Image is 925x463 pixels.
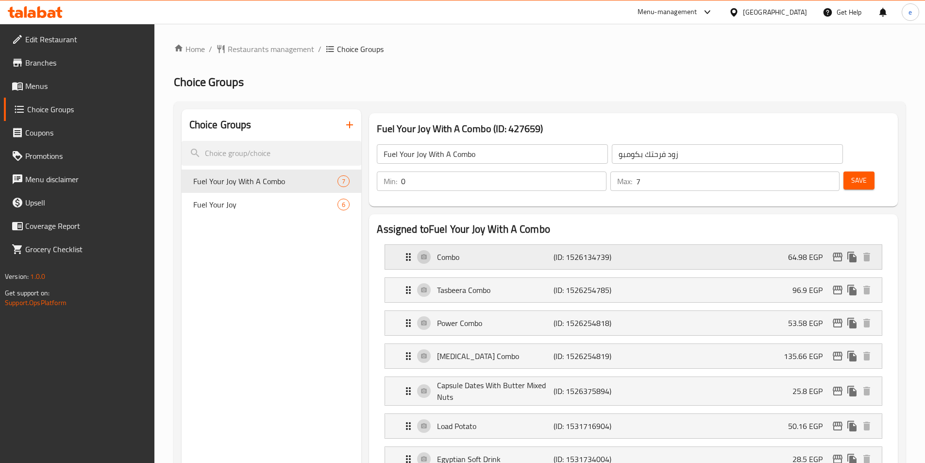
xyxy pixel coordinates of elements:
[189,118,252,132] h2: Choice Groups
[784,350,830,362] p: 135.66 EGP
[30,270,45,283] span: 1.0.0
[193,175,338,187] span: Fuel Your Joy With A Combo
[845,316,859,330] button: duplicate
[377,410,890,443] li: Expand
[859,384,874,398] button: delete
[25,150,147,162] span: Promotions
[5,287,50,299] span: Get support on:
[385,311,882,335] div: Expand
[209,43,212,55] li: /
[174,71,244,93] span: Choice Groups
[908,7,912,17] span: e
[788,420,830,432] p: 50.16 EGP
[27,103,147,115] span: Choice Groups
[216,43,314,55] a: Restaurants management
[25,34,147,45] span: Edit Restaurant
[25,243,147,255] span: Grocery Checklist
[377,274,890,307] li: Expand
[830,316,845,330] button: edit
[182,170,362,193] div: Fuel Your Joy With A Combo7
[859,349,874,363] button: delete
[377,240,890,274] li: Expand
[554,385,631,397] p: (ID: 1526375894)
[25,80,147,92] span: Menus
[182,193,362,216] div: Fuel Your Joy6
[554,350,631,362] p: (ID: 1526254819)
[338,177,349,186] span: 7
[617,175,632,187] p: Max:
[830,283,845,297] button: edit
[318,43,321,55] li: /
[554,251,631,263] p: (ID: 1526134739)
[792,284,830,296] p: 96.9 EGP
[845,349,859,363] button: duplicate
[338,200,349,209] span: 6
[377,373,890,410] li: Expand
[859,316,874,330] button: delete
[25,197,147,208] span: Upsell
[437,379,553,403] p: Capsule Dates With Butter Mixed Nuts
[182,141,362,166] input: search
[385,245,882,269] div: Expand
[174,43,906,55] nav: breadcrumb
[437,420,553,432] p: Load Potato
[377,121,890,137] h3: Fuel Your Joy With A Combo (ID: 427659)
[337,199,350,210] div: Choices
[377,307,890,340] li: Expand
[4,191,154,214] a: Upsell
[4,238,154,261] a: Grocery Checklist
[25,173,147,185] span: Menu disclaimer
[437,251,553,263] p: Combo
[4,168,154,191] a: Menu disclaimer
[25,220,147,232] span: Coverage Report
[385,377,882,405] div: Expand
[5,296,67,309] a: Support.OpsPlatform
[830,250,845,264] button: edit
[4,28,154,51] a: Edit Restaurant
[4,214,154,238] a: Coverage Report
[4,51,154,74] a: Branches
[385,344,882,368] div: Expand
[337,175,350,187] div: Choices
[554,420,631,432] p: (ID: 1531716904)
[859,250,874,264] button: delete
[859,283,874,297] button: delete
[788,317,830,329] p: 53.58 EGP
[792,385,830,397] p: 25.8 EGP
[437,317,553,329] p: Power Combo
[845,419,859,433] button: duplicate
[4,121,154,144] a: Coupons
[437,350,553,362] p: [MEDICAL_DATA] Combo
[743,7,807,17] div: [GEOGRAPHIC_DATA]
[830,384,845,398] button: edit
[5,270,29,283] span: Version:
[25,127,147,138] span: Coupons
[337,43,384,55] span: Choice Groups
[843,171,875,189] button: Save
[788,251,830,263] p: 64.98 EGP
[554,284,631,296] p: (ID: 1526254785)
[845,250,859,264] button: duplicate
[437,284,553,296] p: Tasbeera Combo
[377,340,890,373] li: Expand
[4,98,154,121] a: Choice Groups
[174,43,205,55] a: Home
[638,6,697,18] div: Menu-management
[228,43,314,55] span: Restaurants management
[554,317,631,329] p: (ID: 1526254818)
[845,384,859,398] button: duplicate
[859,419,874,433] button: delete
[830,349,845,363] button: edit
[4,74,154,98] a: Menus
[25,57,147,69] span: Branches
[384,175,397,187] p: Min:
[385,278,882,302] div: Expand
[851,174,867,187] span: Save
[377,222,890,237] h2: Assigned to Fuel Your Joy With A Combo
[385,414,882,438] div: Expand
[193,199,338,210] span: Fuel Your Joy
[4,144,154,168] a: Promotions
[830,419,845,433] button: edit
[845,283,859,297] button: duplicate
